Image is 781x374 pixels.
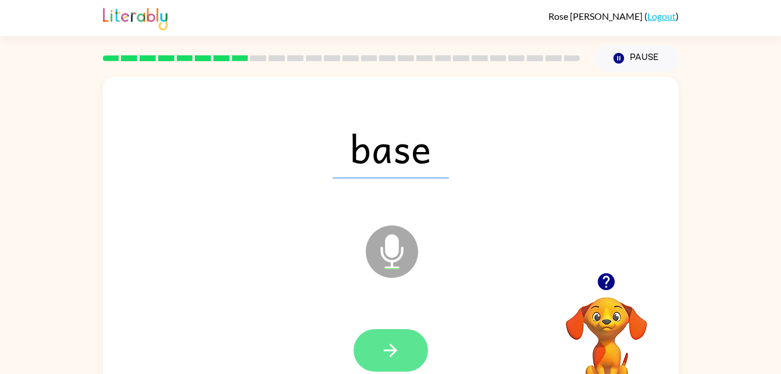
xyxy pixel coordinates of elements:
[103,5,167,30] img: Literably
[333,118,449,178] span: base
[548,10,644,22] span: Rose [PERSON_NAME]
[594,45,679,72] button: Pause
[548,10,679,22] div: ( )
[647,10,676,22] a: Logout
